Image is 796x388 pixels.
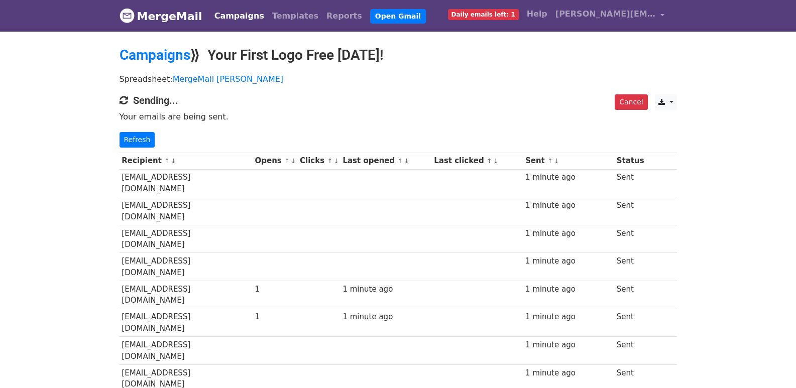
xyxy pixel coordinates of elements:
[171,157,176,165] a: ↓
[253,153,298,169] th: Opens
[614,225,646,253] td: Sent
[173,74,283,84] a: MergeMail [PERSON_NAME]
[370,9,426,24] a: Open Gmail
[120,132,155,148] a: Refresh
[284,157,290,165] a: ↑
[164,157,170,165] a: ↑
[120,281,253,309] td: [EMAIL_ADDRESS][DOMAIN_NAME]
[120,253,253,281] td: [EMAIL_ADDRESS][DOMAIN_NAME]
[525,172,612,183] div: 1 minute ago
[525,339,612,351] div: 1 minute ago
[525,200,612,211] div: 1 minute ago
[746,340,796,388] iframe: Chat Widget
[255,284,295,295] div: 1
[322,6,366,26] a: Reports
[614,337,646,365] td: Sent
[120,169,253,197] td: [EMAIL_ADDRESS][DOMAIN_NAME]
[614,153,646,169] th: Status
[614,253,646,281] td: Sent
[555,8,656,20] span: [PERSON_NAME][EMAIL_ADDRESS][DOMAIN_NAME]
[120,94,677,106] h4: Sending...
[120,6,202,27] a: MergeMail
[523,4,551,24] a: Help
[327,157,332,165] a: ↑
[554,157,559,165] a: ↓
[431,153,523,169] th: Last clicked
[333,157,339,165] a: ↓
[120,47,677,64] h2: ⟫ Your First Logo Free [DATE]!
[343,284,429,295] div: 1 minute ago
[120,111,677,122] p: Your emails are being sent.
[525,228,612,239] div: 1 minute ago
[291,157,296,165] a: ↓
[525,367,612,379] div: 1 minute ago
[120,74,677,84] p: Spreadsheet:
[404,157,409,165] a: ↓
[614,169,646,197] td: Sent
[547,157,553,165] a: ↑
[255,311,295,323] div: 1
[493,157,499,165] a: ↓
[120,8,135,23] img: MergeMail logo
[397,157,403,165] a: ↑
[525,311,612,323] div: 1 minute ago
[615,94,647,110] a: Cancel
[210,6,268,26] a: Campaigns
[523,153,614,169] th: Sent
[487,157,492,165] a: ↑
[297,153,340,169] th: Clicks
[340,153,432,169] th: Last opened
[614,281,646,309] td: Sent
[614,197,646,225] td: Sent
[614,309,646,337] td: Sent
[120,47,190,63] a: Campaigns
[268,6,322,26] a: Templates
[525,284,612,295] div: 1 minute ago
[343,311,429,323] div: 1 minute ago
[120,225,253,253] td: [EMAIL_ADDRESS][DOMAIN_NAME]
[551,4,669,28] a: [PERSON_NAME][EMAIL_ADDRESS][DOMAIN_NAME]
[120,337,253,365] td: [EMAIL_ADDRESS][DOMAIN_NAME]
[120,309,253,337] td: [EMAIL_ADDRESS][DOMAIN_NAME]
[525,255,612,267] div: 1 minute ago
[120,153,253,169] th: Recipient
[444,4,523,24] a: Daily emails left: 1
[120,197,253,225] td: [EMAIL_ADDRESS][DOMAIN_NAME]
[448,9,519,20] span: Daily emails left: 1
